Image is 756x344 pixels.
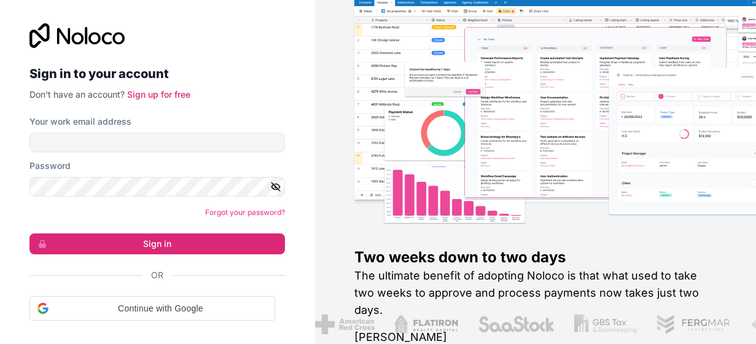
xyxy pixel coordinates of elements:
[127,89,190,100] a: Sign up for free
[29,160,71,172] label: Password
[29,63,285,85] h2: Sign in to your account
[151,269,163,281] span: Or
[29,177,285,197] input: Password
[29,89,125,100] span: Don't have an account?
[29,133,285,152] input: Email address
[29,296,275,321] div: Continue with Google
[354,248,717,267] h1: Two weeks down to two days
[354,267,717,319] h2: The ultimate benefit of adopting Noloco is that what used to take two weeks to approve and proces...
[29,115,131,128] label: Your work email address
[29,233,285,254] button: Sign in
[205,208,285,217] a: Forgot your password?
[53,302,267,315] span: Continue with Google
[314,315,374,334] img: /assets/american-red-cross-BAupjrZR.png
